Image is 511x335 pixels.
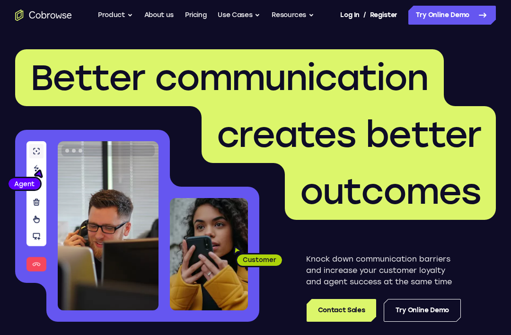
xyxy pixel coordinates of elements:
[218,6,260,25] button: Use Cases
[30,56,429,99] span: Better communication
[217,113,481,156] span: creates better
[144,6,174,25] a: About us
[384,299,461,322] a: Try Online Demo
[170,198,248,310] img: A customer holding their phone
[408,6,496,25] a: Try Online Demo
[370,6,397,25] a: Register
[306,254,461,288] p: Knock down communication barriers and increase your customer loyalty and agent success at the sam...
[58,141,159,310] img: A customer support agent talking on the phone
[307,299,376,322] a: Contact Sales
[98,6,133,25] button: Product
[272,6,314,25] button: Resources
[15,9,72,21] a: Go to the home page
[185,6,207,25] a: Pricing
[300,170,481,213] span: outcomes
[340,6,359,25] a: Log In
[363,9,366,21] span: /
